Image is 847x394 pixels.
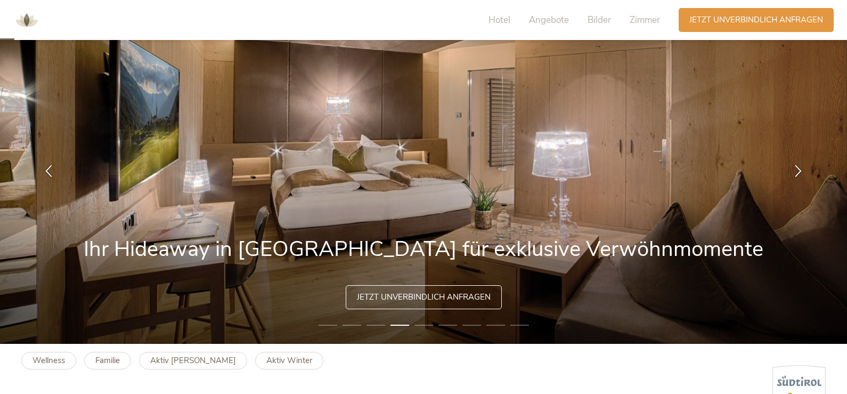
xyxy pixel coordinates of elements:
[150,355,236,366] b: Aktiv [PERSON_NAME]
[588,14,611,26] span: Bilder
[11,4,43,36] img: AMONTI & LUNARIS Wellnessresort
[689,14,823,26] span: Jetzt unverbindlich anfragen
[21,352,76,369] a: Wellness
[84,352,131,369] a: Familie
[32,355,65,366] b: Wellness
[11,16,43,23] a: AMONTI & LUNARIS Wellnessresort
[266,355,312,366] b: Aktiv Winter
[529,14,569,26] span: Angebote
[357,292,491,303] span: Jetzt unverbindlich anfragen
[95,355,120,366] b: Familie
[139,352,247,369] a: Aktiv [PERSON_NAME]
[255,352,323,369] a: Aktiv Winter
[630,14,660,26] span: Zimmer
[488,14,510,26] span: Hotel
